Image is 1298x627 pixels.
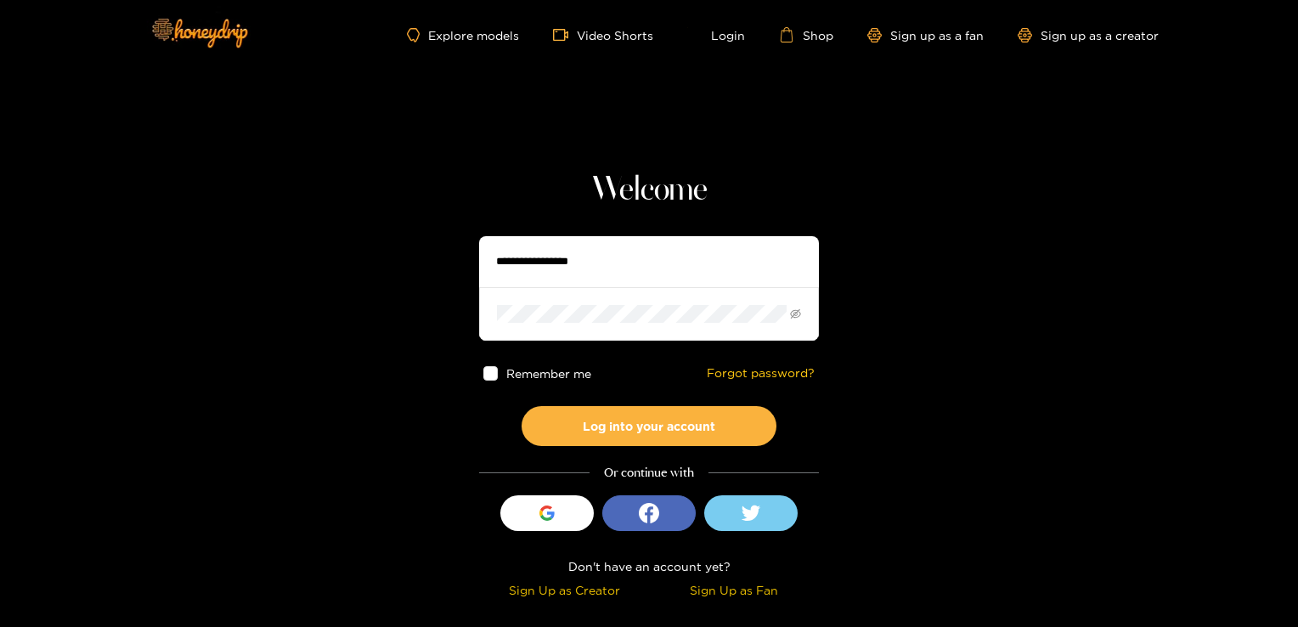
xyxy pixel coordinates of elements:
[653,580,815,600] div: Sign Up as Fan
[790,308,801,319] span: eye-invisible
[522,406,776,446] button: Log into your account
[553,27,653,42] a: Video Shorts
[483,580,645,600] div: Sign Up as Creator
[506,367,591,380] span: Remember me
[707,366,815,381] a: Forgot password?
[479,556,819,576] div: Don't have an account yet?
[553,27,577,42] span: video-camera
[779,27,833,42] a: Shop
[687,27,745,42] a: Login
[479,170,819,211] h1: Welcome
[867,28,984,42] a: Sign up as a fan
[407,28,519,42] a: Explore models
[479,463,819,483] div: Or continue with
[1018,28,1159,42] a: Sign up as a creator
